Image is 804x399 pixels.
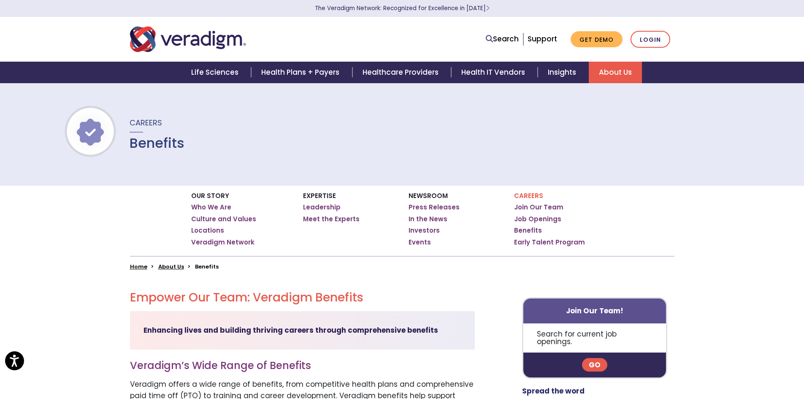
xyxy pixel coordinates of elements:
[303,203,341,212] a: Leadership
[582,358,607,372] a: Go
[315,4,490,12] a: The Veradigm Network: Recognized for Excellence in [DATE]Learn More
[514,226,542,235] a: Benefits
[486,4,490,12] span: Learn More
[251,62,352,83] a: Health Plans + Payers
[451,62,538,83] a: Health IT Vendors
[130,25,246,53] img: Veradigm logo
[181,62,251,83] a: Life Sciences
[631,31,670,48] a: Login
[514,215,561,223] a: Job Openings
[409,238,431,247] a: Events
[191,215,256,223] a: Culture and Values
[191,203,231,212] a: Who We Are
[130,290,475,305] h2: Empower Our Team: Veradigm Benefits
[191,238,254,247] a: Veradigm Network
[158,263,184,271] a: About Us
[303,215,360,223] a: Meet the Experts
[514,238,585,247] a: Early Talent Program
[130,360,475,372] h3: Veradigm’s Wide Range of Benefits
[522,386,585,396] strong: Spread the word
[589,62,642,83] a: About Us
[514,203,563,212] a: Join Our Team
[486,33,519,45] a: Search
[528,34,557,44] a: Support
[191,226,224,235] a: Locations
[566,306,623,316] strong: Join Our Team!
[352,62,451,83] a: Healthcare Providers
[130,135,184,151] h1: Benefits
[409,226,440,235] a: Investors
[523,323,666,353] p: Search for current job openings.
[143,325,438,335] strong: Enhancing lives and building thriving careers through comprehensive benefits
[538,62,589,83] a: Insights
[409,203,460,212] a: Press Releases
[130,263,147,271] a: Home
[409,215,447,223] a: In the News
[130,117,162,128] span: Careers
[571,31,623,48] a: Get Demo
